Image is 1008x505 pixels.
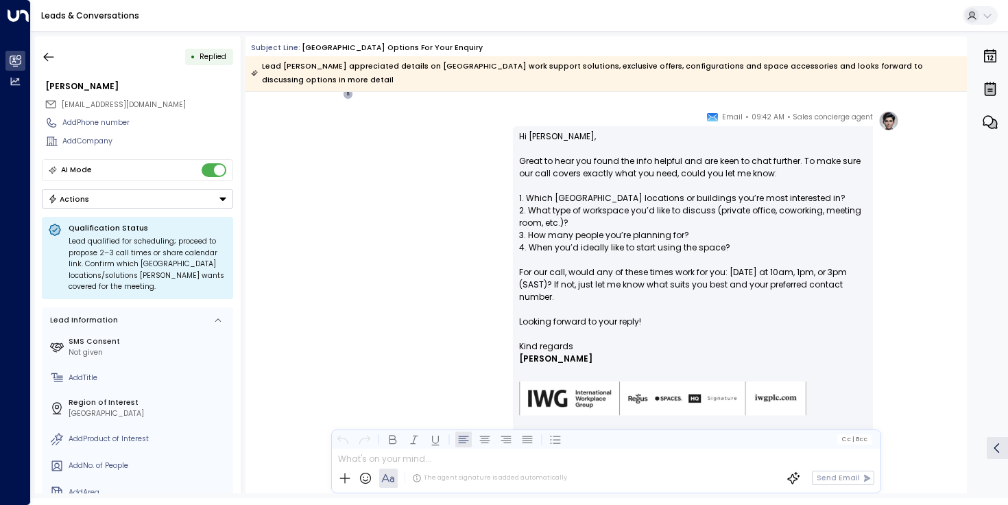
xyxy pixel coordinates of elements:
span: Kind regards [519,340,573,353]
div: AddArea [69,487,229,498]
span: Replied [200,51,226,62]
span: [EMAIL_ADDRESS][DOMAIN_NAME] [62,99,186,110]
button: Redo [356,431,372,447]
div: Lead Information [47,315,118,326]
div: Not given [69,347,229,358]
p: Qualification Status [69,223,227,233]
div: The agent signature is added automatically [412,473,567,483]
img: profile-logo.png [878,110,899,131]
label: SMS Consent [69,336,229,347]
div: [GEOGRAPHIC_DATA] options for your enquiry [302,43,483,54]
button: Cc|Bcc [837,434,872,444]
div: AddCompany [62,136,233,147]
div: Actions [48,194,90,204]
span: [PERSON_NAME] [519,353,592,365]
div: [PERSON_NAME] [45,80,233,93]
button: Actions [42,189,233,209]
div: S [343,89,354,99]
span: • [745,110,749,124]
label: Region of Interest [69,397,229,408]
div: • [191,47,195,66]
div: AddPhone number [62,117,233,128]
div: [GEOGRAPHIC_DATA] [69,408,229,419]
span: Sales concierge agent [793,110,873,124]
div: AddNo. of People [69,460,229,471]
span: Cc Bcc [841,436,867,443]
span: 09:42 AM [752,110,784,124]
div: Lead qualified for scheduling; proceed to propose 2–3 call times or share calendar link. Confirm ... [69,236,227,293]
a: Leads & Conversations [41,10,139,21]
span: • [787,110,791,124]
div: Button group with a nested menu [42,189,233,209]
span: | [852,436,854,443]
div: AddTitle [69,373,229,384]
div: Lead [PERSON_NAME] appreciated details on [GEOGRAPHIC_DATA] work support solutions, exclusive off... [251,60,961,87]
span: Subject Line: [251,43,300,53]
span: tamlynstevens23@outlook.com [62,99,186,110]
button: Undo [335,431,351,447]
div: Signature [519,340,867,433]
span: Email [722,110,743,124]
p: Hi [PERSON_NAME], Great to hear you found the info helpful and are keen to chat further. To make ... [519,130,867,340]
img: AIorK4zU2Kz5WUNqa9ifSKC9jFH1hjwenjvh85X70KBOPduETvkeZu4OqG8oPuqbwvp3xfXcMQJCRtwYb-SG [519,381,807,416]
div: AddProduct of Interest [69,434,229,445]
div: AI Mode [61,163,92,177]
